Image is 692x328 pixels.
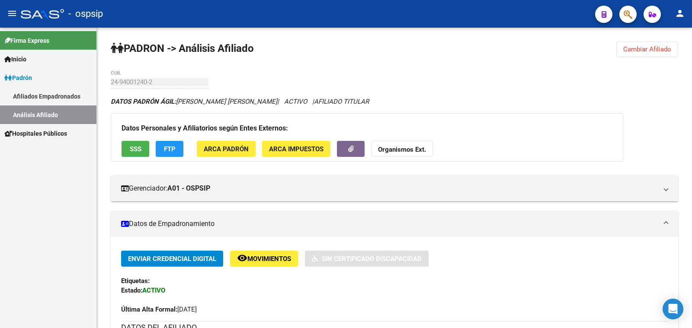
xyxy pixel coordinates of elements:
[68,4,103,23] span: - ospsip
[122,122,612,134] h3: Datos Personales y Afiliatorios según Entes Externos:
[121,219,657,229] mat-panel-title: Datos de Empadronamiento
[371,141,433,157] button: Organismos Ext.
[616,41,678,57] button: Cambiar Afiliado
[675,8,685,19] mat-icon: person
[269,145,324,153] span: ARCA Impuestos
[121,306,177,313] strong: Última Alta Formal:
[4,73,32,83] span: Padrón
[164,145,176,153] span: FTP
[156,141,183,157] button: FTP
[4,54,26,64] span: Inicio
[322,255,422,263] span: Sin Certificado Discapacidad
[197,141,256,157] button: ARCA Padrón
[204,145,249,153] span: ARCA Padrón
[122,141,149,157] button: SSS
[247,255,291,263] span: Movimientos
[111,175,678,201] mat-expansion-panel-header: Gerenciador:A01 - OSPSIP
[130,145,141,153] span: SSS
[262,141,330,157] button: ARCA Impuestos
[167,184,210,193] strong: A01 - OSPSIP
[111,98,277,105] span: [PERSON_NAME] [PERSON_NAME]
[142,287,165,294] strong: ACTIVO
[111,211,678,237] mat-expansion-panel-header: Datos de Empadronamiento
[305,251,429,267] button: Sin Certificado Discapacidad
[4,129,67,138] span: Hospitales Públicos
[111,98,176,105] strong: DATOS PADRÓN ÁGIL:
[4,36,49,45] span: Firma Express
[237,253,247,263] mat-icon: remove_red_eye
[230,251,298,267] button: Movimientos
[121,277,150,285] strong: Etiquetas:
[111,42,254,54] strong: PADRON -> Análisis Afiliado
[121,287,142,294] strong: Estado:
[623,45,671,53] span: Cambiar Afiliado
[121,306,197,313] span: [DATE]
[121,184,657,193] mat-panel-title: Gerenciador:
[663,299,683,319] div: Open Intercom Messenger
[128,255,216,263] span: Enviar Credencial Digital
[121,251,223,267] button: Enviar Credencial Digital
[378,146,426,153] strong: Organismos Ext.
[7,8,17,19] mat-icon: menu
[314,98,369,105] span: AFILIADO TITULAR
[111,98,369,105] i: | ACTIVO |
